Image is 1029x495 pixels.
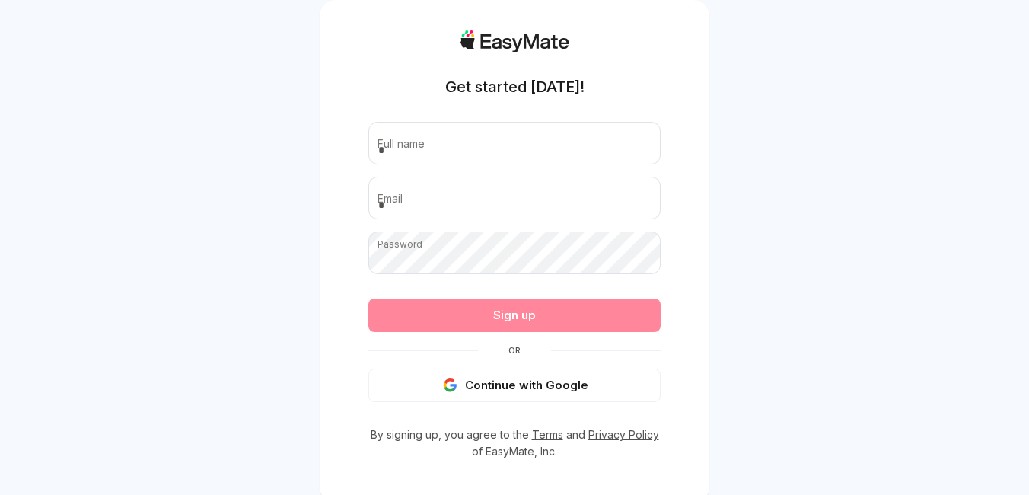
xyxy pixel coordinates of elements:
span: Or [478,344,551,356]
button: Continue with Google [368,369,661,402]
a: Terms [532,428,563,441]
a: Privacy Policy [588,428,659,441]
h1: Get started [DATE]! [445,76,585,97]
p: By signing up, you agree to the and of EasyMate, Inc. [368,426,661,460]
